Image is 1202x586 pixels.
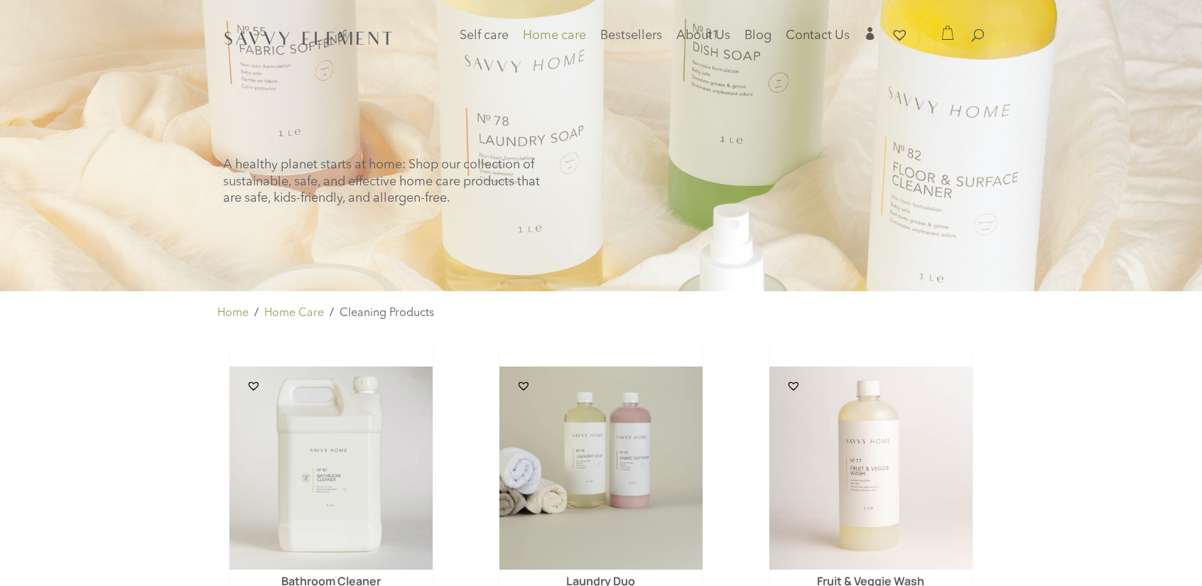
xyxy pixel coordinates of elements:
[460,31,509,59] a: Self care
[745,31,771,50] a: Blog
[223,157,541,207] p: A healthy planet starts at home: Shop our collection of sustainable, safe, and effective home car...
[864,27,877,50] a: 
[220,26,396,49] img: SavvyElement
[254,304,259,322] span: /
[769,367,973,570] img: Fruit & Veggie Wash by Savvy Element
[523,31,586,59] a: Home care
[600,31,662,50] a: Bestsellers
[676,31,730,50] a: About Us
[499,367,703,570] img: Laundry Duo
[864,27,877,40] span: 
[264,308,324,319] span: Home Care
[330,304,334,322] span: /
[217,304,249,322] a: Home
[786,31,850,50] a: Contact Us
[229,367,433,570] img: Bathroom Cleaner
[340,308,434,319] span: Cleaning Products
[264,304,324,322] a: Home Care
